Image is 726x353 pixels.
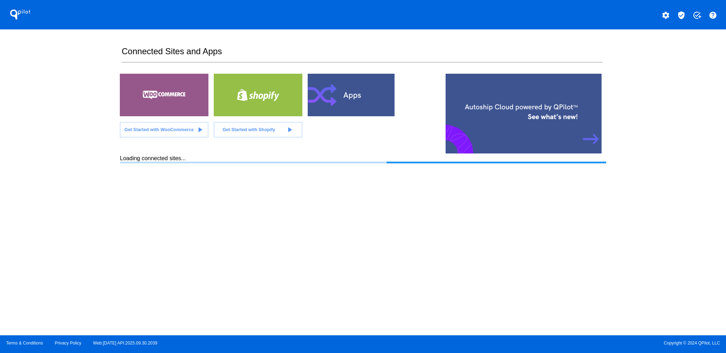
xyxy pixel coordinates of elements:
[6,341,43,346] a: Terms & Conditions
[693,11,701,19] mat-icon: add_task
[661,11,670,19] mat-icon: settings
[369,341,720,346] span: Copyright © 2024 QPilot, LLC
[196,125,204,134] mat-icon: play_arrow
[285,125,294,134] mat-icon: play_arrow
[6,7,34,22] h1: QPilot
[120,155,606,163] div: Loading connected sites...
[124,127,194,132] span: Get Started with WooCommerce
[214,122,302,138] a: Get Started with Shopify
[93,341,157,346] a: Web:[DATE] API:2025.09.30.2039
[677,11,686,19] mat-icon: verified_user
[709,11,717,19] mat-icon: help
[120,122,208,138] a: Get Started with WooCommerce
[122,46,602,62] h2: Connected Sites and Apps
[55,341,82,346] a: Privacy Policy
[223,127,275,132] span: Get Started with Shopify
